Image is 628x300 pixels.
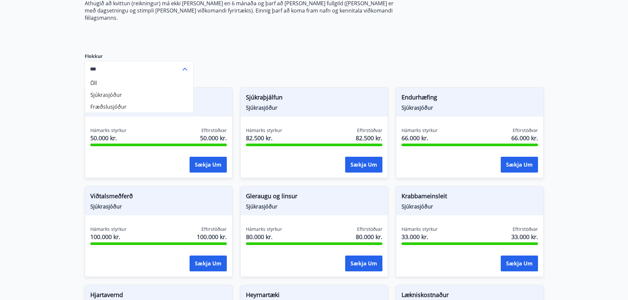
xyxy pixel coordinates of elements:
label: Flokkur [85,53,194,60]
span: 100.000 kr. [197,232,227,241]
span: Eftirstöðvar [513,127,538,134]
button: Sækja um [501,157,538,173]
button: Sækja um [190,256,227,271]
button: Sækja um [345,157,382,173]
span: Endurhæfing [402,93,538,104]
span: Hámarks styrkur [90,226,127,232]
span: Eftirstöðvar [513,226,538,232]
button: Sækja um [345,256,382,271]
span: Eftirstöðvar [201,226,227,232]
span: Eftirstöðvar [357,226,382,232]
span: Gleraugu og linsur [246,192,382,203]
span: Hámarks styrkur [246,127,282,134]
span: 33.000 kr. [402,232,438,241]
span: Hámarks styrkur [90,127,127,134]
span: Sjúkraþjálfun [246,93,382,104]
button: Sækja um [190,157,227,173]
span: 82.500 kr. [246,134,282,142]
span: 50.000 kr. [200,134,227,142]
span: 100.000 kr. [90,232,127,241]
span: Sjúkrasjóður [402,203,538,210]
span: 80.000 kr. [356,232,382,241]
span: Hámarks styrkur [402,226,438,232]
span: 66.000 kr. [402,134,438,142]
span: Sjúkrasjóður [402,104,538,111]
span: 66.000 kr. [511,134,538,142]
span: 82.500 kr. [356,134,382,142]
li: Sjúkrasjóður [85,89,193,101]
span: Hámarks styrkur [246,226,282,232]
span: Eftirstöðvar [357,127,382,134]
li: Fræðslusjóður [85,101,193,113]
span: Sjúkrasjóður [246,104,382,111]
button: Sækja um [501,256,538,271]
li: Öll [85,77,193,89]
span: Hámarks styrkur [402,127,438,134]
span: Viðtalsmeðferð [90,192,227,203]
span: 33.000 kr. [511,232,538,241]
span: Eftirstöðvar [201,127,227,134]
span: 80.000 kr. [246,232,282,241]
span: 50.000 kr. [90,134,127,142]
span: Krabbameinsleit [402,192,538,203]
span: Sjúkrasjóður [246,203,382,210]
span: Sjúkrasjóður [90,203,227,210]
